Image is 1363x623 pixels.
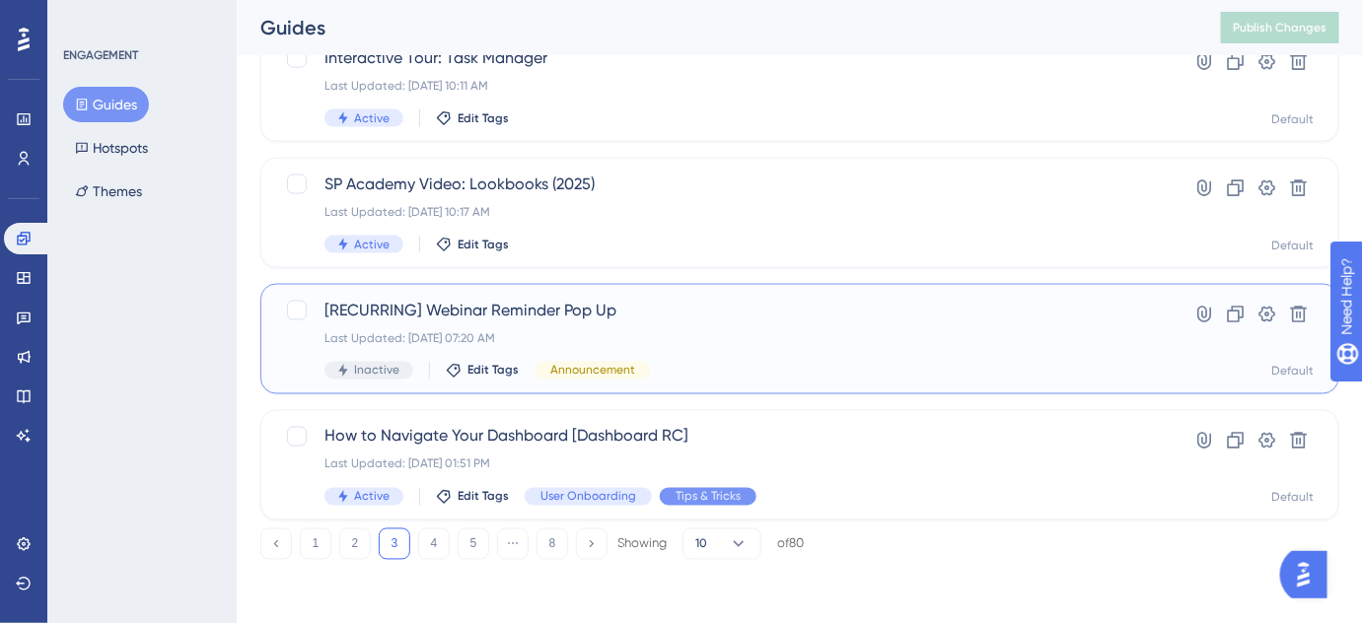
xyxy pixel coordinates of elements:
[324,46,1117,70] span: Interactive Tour: Task Manager
[436,237,509,252] button: Edit Tags
[1272,111,1315,127] div: Default
[467,363,519,379] span: Edit Tags
[436,110,509,126] button: Edit Tags
[1272,364,1315,380] div: Default
[537,528,568,560] button: 8
[324,299,1117,322] span: [RECURRING] Webinar Reminder Pop Up
[418,528,450,560] button: 4
[617,535,667,553] div: Showing
[446,363,519,379] button: Edit Tags
[63,47,138,63] div: ENGAGEMENT
[63,173,154,209] button: Themes
[324,78,1117,94] div: Last Updated: [DATE] 10:11 AM
[300,528,331,560] button: 1
[354,363,399,379] span: Inactive
[1272,238,1315,253] div: Default
[497,528,529,560] button: ⋯
[458,489,509,505] span: Edit Tags
[324,330,1117,346] div: Last Updated: [DATE] 07:20 AM
[436,489,509,505] button: Edit Tags
[46,5,123,29] span: Need Help?
[777,535,804,553] div: of 80
[354,110,390,126] span: Active
[695,536,707,552] span: 10
[458,237,509,252] span: Edit Tags
[1221,12,1339,43] button: Publish Changes
[1272,490,1315,506] div: Default
[682,528,761,560] button: 10
[540,489,636,505] span: User Onboarding
[63,87,149,122] button: Guides
[1233,20,1327,35] span: Publish Changes
[324,173,1117,196] span: SP Academy Video: Lookbooks (2025)
[379,528,410,560] button: 3
[354,237,390,252] span: Active
[458,110,509,126] span: Edit Tags
[324,456,1117,472] div: Last Updated: [DATE] 01:51 PM
[354,489,390,505] span: Active
[260,14,1172,41] div: Guides
[550,363,635,379] span: Announcement
[63,130,160,166] button: Hotspots
[324,425,1117,449] span: How to Navigate Your Dashboard [Dashboard RC]
[339,528,371,560] button: 2
[458,528,489,560] button: 5
[1280,545,1339,604] iframe: UserGuiding AI Assistant Launcher
[676,489,741,505] span: Tips & Tricks
[324,204,1117,220] div: Last Updated: [DATE] 10:17 AM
